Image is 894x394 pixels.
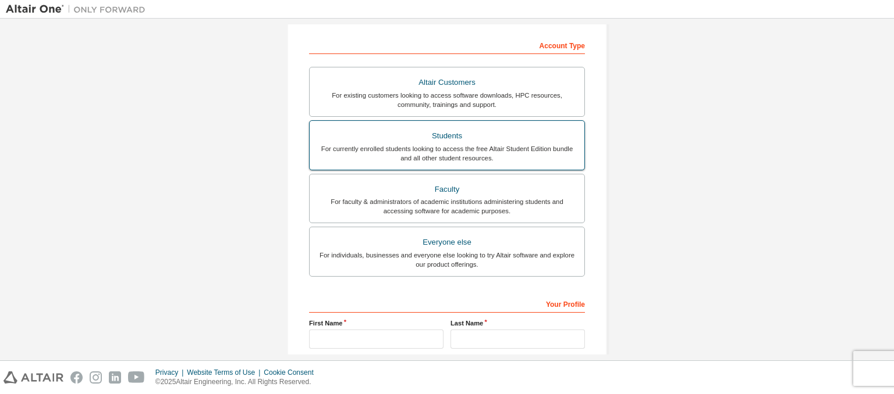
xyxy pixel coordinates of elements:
[317,128,577,144] div: Students
[317,144,577,163] div: For currently enrolled students looking to access the free Altair Student Edition bundle and all ...
[309,294,585,313] div: Your Profile
[3,371,63,384] img: altair_logo.svg
[109,371,121,384] img: linkedin.svg
[6,3,151,15] img: Altair One
[309,35,585,54] div: Account Type
[155,368,187,377] div: Privacy
[128,371,145,384] img: youtube.svg
[264,368,320,377] div: Cookie Consent
[309,318,444,328] label: First Name
[155,377,321,387] p: © 2025 Altair Engineering, Inc. All Rights Reserved.
[317,74,577,91] div: Altair Customers
[317,234,577,250] div: Everyone else
[317,197,577,216] div: For faculty & administrators of academic institutions administering students and accessing softwa...
[70,371,83,384] img: facebook.svg
[317,181,577,198] div: Faculty
[90,371,102,384] img: instagram.svg
[317,91,577,109] div: For existing customers looking to access software downloads, HPC resources, community, trainings ...
[187,368,264,377] div: Website Terms of Use
[317,250,577,269] div: For individuals, businesses and everyone else looking to try Altair software and explore our prod...
[450,318,585,328] label: Last Name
